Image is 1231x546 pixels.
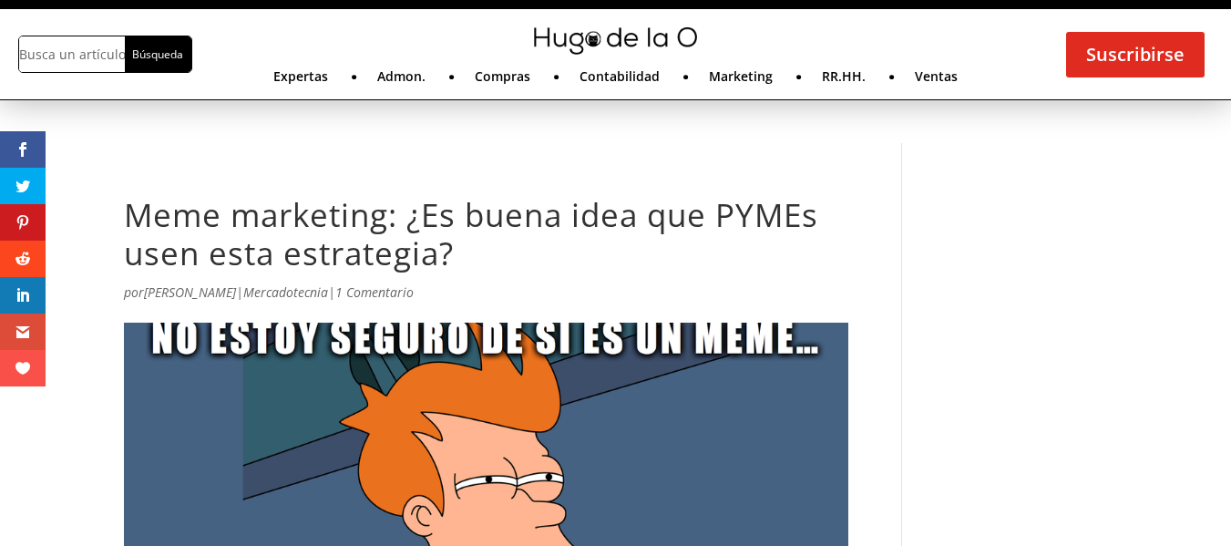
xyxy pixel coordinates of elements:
a: Compras [475,70,530,90]
a: mini-hugo-de-la-o-logo [534,41,696,58]
a: Suscribirse [1066,32,1205,77]
a: [PERSON_NAME] [144,283,236,301]
a: Admon. [377,70,426,90]
a: Ventas [915,70,958,90]
img: mini-hugo-de-la-o-logo [534,27,696,55]
a: 1 Comentario [335,283,414,301]
p: por | | [124,282,848,317]
a: Marketing [709,70,773,90]
input: Busca un artículo [19,36,125,72]
h1: Meme marketing: ¿Es buena idea que PYMEs usen esta estrategia? [124,196,848,282]
a: Mercadotecnia [243,283,328,301]
input: Búsqueda [125,36,191,72]
a: Expertas [273,70,328,90]
a: RR.HH. [822,70,866,90]
a: Contabilidad [580,70,660,90]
